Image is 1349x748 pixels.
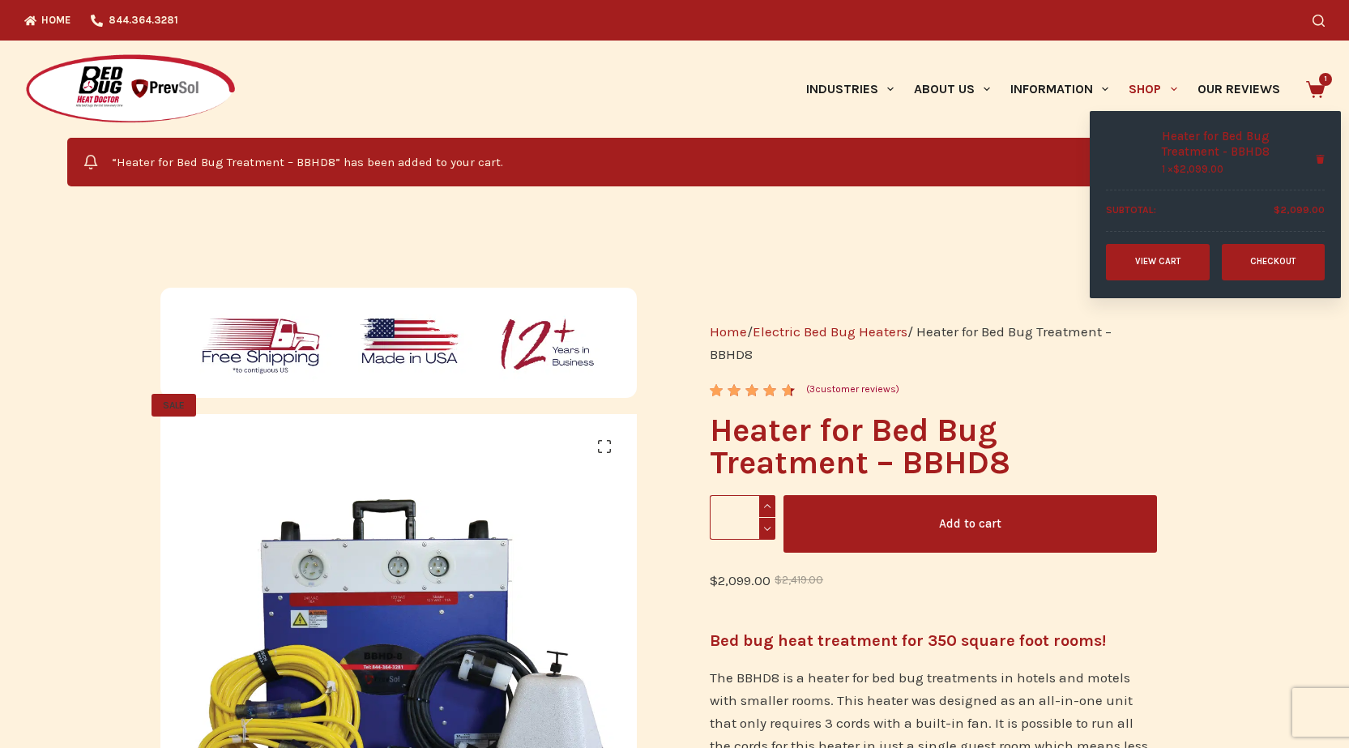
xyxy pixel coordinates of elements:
[13,6,62,55] button: Open LiveChat chat widget
[809,383,815,395] span: 3
[24,53,237,126] img: Prevsol/Bed Bug Heat Doctor
[67,138,1282,186] div: “Heater for Bed Bug Treatment – BBHD8” has been added to your cart.
[1001,41,1119,138] a: Information
[1162,163,1223,175] span: 1 ×
[710,631,1106,650] strong: Bed bug heat treatment for 350 square foot rooms!
[152,394,196,417] span: SALE
[588,430,621,463] a: View full-screen image gallery
[1222,244,1326,280] a: Checkout
[710,384,796,396] div: Rated 4.67 out of 5
[710,495,775,540] input: Product quantity
[796,41,1290,138] nav: Primary
[710,572,718,588] span: $
[783,495,1157,553] button: Add to cart
[710,572,771,588] bdi: 2,099.00
[903,41,1000,138] a: About Us
[710,384,721,409] span: 3
[710,414,1156,479] h1: Heater for Bed Bug Treatment – BBHD8
[1106,244,1210,280] a: View cart
[1187,41,1290,138] a: Our Reviews
[1106,203,1156,219] strong: Subtotal:
[710,384,791,496] span: Rated out of 5 based on customer ratings
[1106,131,1150,175] img: BBHD8 Heater for Bed Bug Treatment - full package
[637,643,1114,660] a: Front of the BBHD8 Bed Bug Heater
[1173,163,1180,175] span: $
[806,382,899,398] a: (3customer reviews)
[796,41,903,138] a: Industries
[1173,163,1223,175] bdi: 2,099.00
[1274,204,1325,216] bdi: 2,099.00
[1162,129,1308,160] a: Heater for Bed Bug Treatment - BBHD8
[775,574,782,586] span: $
[1313,15,1325,27] button: Search
[710,320,1156,365] nav: Breadcrumb
[1309,148,1331,170] a: Remove Heater for Bed Bug Treatment - BBHD8 from cart
[775,574,823,586] bdi: 2,419.00
[710,323,747,340] a: Home
[1319,73,1332,86] span: 1
[753,323,907,340] a: Electric Bed Bug Heaters
[1274,204,1280,216] span: $
[1119,41,1187,138] a: Shop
